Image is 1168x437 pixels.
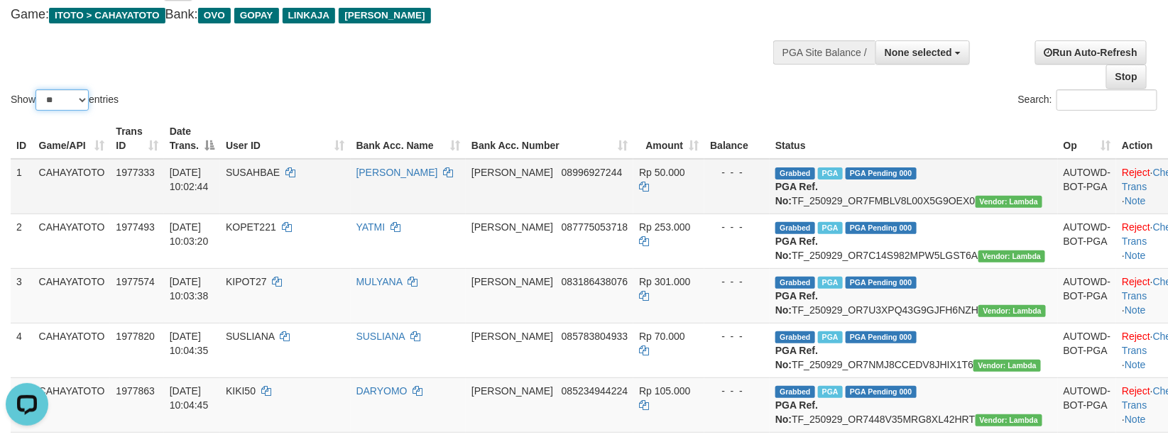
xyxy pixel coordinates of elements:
span: ITOTO > CAHAYATOTO [49,8,165,23]
span: Vendor URL: https://order7.1velocity.biz [978,250,1046,262]
td: CAHAYATOTO [33,268,111,323]
td: TF_250929_OR7NMJ8CCEDV8JHIX1T6 [770,323,1058,377]
span: 1977333 [116,167,155,178]
td: CAHAYATOTO [33,159,111,214]
th: Balance [704,118,770,159]
span: Marked by byjanggotawd2 [818,386,843,398]
span: Copy 083186438076 to clipboard [562,276,628,287]
a: MULYANA [356,276,403,287]
span: [PERSON_NAME] [471,276,553,287]
span: Rp 50.000 [639,167,685,178]
span: Vendor URL: https://order7.1velocity.biz [976,414,1043,426]
span: OVO [198,8,231,23]
span: Copy 08996927244 to clipboard [562,167,623,178]
td: TF_250929_OR7448V35MRG8XL42HRT [770,377,1058,432]
b: PGA Ref. No: [775,290,818,316]
span: Grabbed [775,277,815,289]
td: 1 [11,159,33,214]
td: CAHAYATOTO [33,214,111,268]
th: Bank Acc. Number: activate to sort column ascending [466,118,633,159]
a: Note [1125,195,1146,206]
span: SUSLIANA [226,331,274,342]
a: Stop [1106,65,1147,89]
b: PGA Ref. No: [775,345,818,370]
td: TF_250929_OR7C14S982MPW5LGST6A [770,214,1058,268]
td: AUTOWD-BOT-PGA [1058,323,1117,377]
input: Search: [1057,89,1157,111]
div: - - - [710,165,764,179]
span: PGA Pending [846,386,917,398]
th: User ID: activate to sort column ascending [220,118,351,159]
span: KIPOT27 [226,276,267,287]
td: AUTOWD-BOT-PGA [1058,377,1117,432]
a: Reject [1122,221,1150,233]
span: [DATE] 10:04:35 [170,331,209,356]
div: - - - [710,220,764,234]
span: Marked by byjanggotawd2 [818,167,843,179]
span: [PERSON_NAME] [471,221,553,233]
th: Op: activate to sort column ascending [1058,118,1117,159]
span: Marked by byjanggotawd2 [818,331,843,343]
a: Run Auto-Refresh [1035,40,1147,65]
div: - - - [710,275,764,289]
span: PGA Pending [846,167,917,179]
span: [DATE] 10:03:38 [170,276,209,302]
a: YATMI [356,221,386,233]
span: [DATE] 10:04:45 [170,385,209,411]
th: Date Trans.: activate to sort column descending [164,118,220,159]
span: GOPAY [234,8,279,23]
td: TF_250929_OR7U3XPQ43G9GJFH6NZH [770,268,1058,323]
span: Grabbed [775,167,815,179]
span: 1977574 [116,276,155,287]
span: Rp 70.000 [639,331,685,342]
th: Trans ID: activate to sort column ascending [110,118,163,159]
span: 1977493 [116,221,155,233]
td: 4 [11,323,33,377]
span: Rp 301.000 [639,276,690,287]
a: Note [1125,304,1146,316]
b: PGA Ref. No: [775,236,818,261]
span: KIKI50 [226,385,256,397]
th: Bank Acc. Name: activate to sort column ascending [351,118,466,159]
a: Reject [1122,167,1150,178]
span: Marked by byjanggotawd2 [818,277,843,289]
span: LINKAJA [283,8,336,23]
h4: Game: Bank: [11,8,765,22]
span: Marked by byjanggotawd2 [818,222,843,234]
span: Rp 253.000 [639,221,690,233]
td: AUTOWD-BOT-PGA [1058,214,1117,268]
a: SUSLIANA [356,331,405,342]
span: SUSAHBAE [226,167,280,178]
span: PGA Pending [846,331,917,343]
td: 2 [11,214,33,268]
div: PGA Site Balance / [773,40,875,65]
span: Grabbed [775,386,815,398]
b: PGA Ref. No: [775,181,818,206]
span: [PERSON_NAME] [339,8,430,23]
td: CAHAYATOTO [33,377,111,432]
th: ID [11,118,33,159]
th: Status [770,118,1058,159]
span: [DATE] 10:02:44 [170,167,209,192]
span: Copy 087775053718 to clipboard [562,221,628,233]
a: Reject [1122,276,1150,287]
span: Copy 085783804933 to clipboard [562,331,628,342]
td: 3 [11,268,33,323]
span: None selected [885,47,952,58]
span: [PERSON_NAME] [471,385,553,397]
a: Note [1125,250,1146,261]
td: AUTOWD-BOT-PGA [1058,159,1117,214]
span: [PERSON_NAME] [471,331,553,342]
select: Showentries [36,89,89,111]
button: None selected [875,40,970,65]
span: 1977820 [116,331,155,342]
td: CAHAYATOTO [33,323,111,377]
span: KOPET221 [226,221,276,233]
span: Grabbed [775,331,815,343]
label: Search: [1018,89,1157,111]
span: Vendor URL: https://order7.1velocity.biz [978,305,1046,317]
a: DARYOMO [356,385,408,397]
div: - - - [710,384,764,398]
th: Game/API: activate to sort column ascending [33,118,111,159]
td: TF_250929_OR7FMBLV8L00X5G9OEX0 [770,159,1058,214]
